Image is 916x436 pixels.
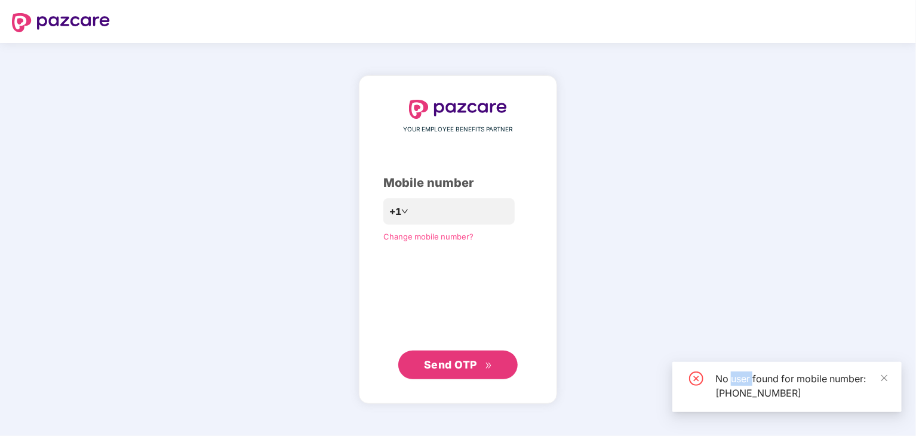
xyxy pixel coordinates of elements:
[689,371,703,386] span: close-circle
[409,100,507,119] img: logo
[398,351,518,379] button: Send OTPdouble-right
[880,374,889,382] span: close
[715,371,887,400] div: No user found for mobile number: [PHONE_NUMBER]
[383,174,533,192] div: Mobile number
[424,358,477,371] span: Send OTP
[404,125,513,134] span: YOUR EMPLOYEE BENEFITS PARTNER
[383,232,474,241] a: Change mobile number?
[12,13,110,32] img: logo
[389,204,401,219] span: +1
[485,362,493,370] span: double-right
[401,208,408,215] span: down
